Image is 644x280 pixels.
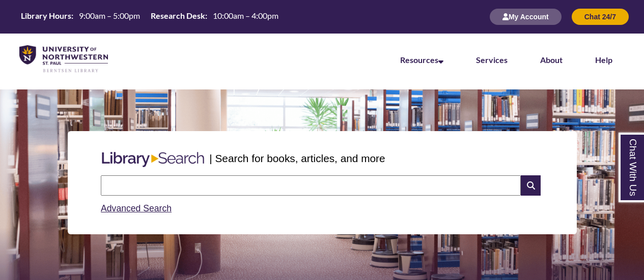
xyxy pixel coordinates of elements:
[19,45,108,73] img: UNWSP Library Logo
[476,55,508,65] a: Services
[490,12,562,21] a: My Account
[213,11,278,20] span: 10:00am – 4:00pm
[490,9,562,25] button: My Account
[572,12,629,21] a: Chat 24/7
[17,10,75,21] th: Library Hours:
[400,55,443,65] a: Resources
[17,10,283,23] table: Hours Today
[209,150,385,166] p: | Search for books, articles, and more
[572,9,629,25] button: Chat 24/7
[147,10,209,21] th: Research Desk:
[540,55,563,65] a: About
[521,175,540,196] i: Search
[17,10,283,24] a: Hours Today
[101,203,172,213] a: Advanced Search
[79,11,140,20] span: 9:00am – 5:00pm
[595,55,612,65] a: Help
[97,148,209,171] img: Libary Search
